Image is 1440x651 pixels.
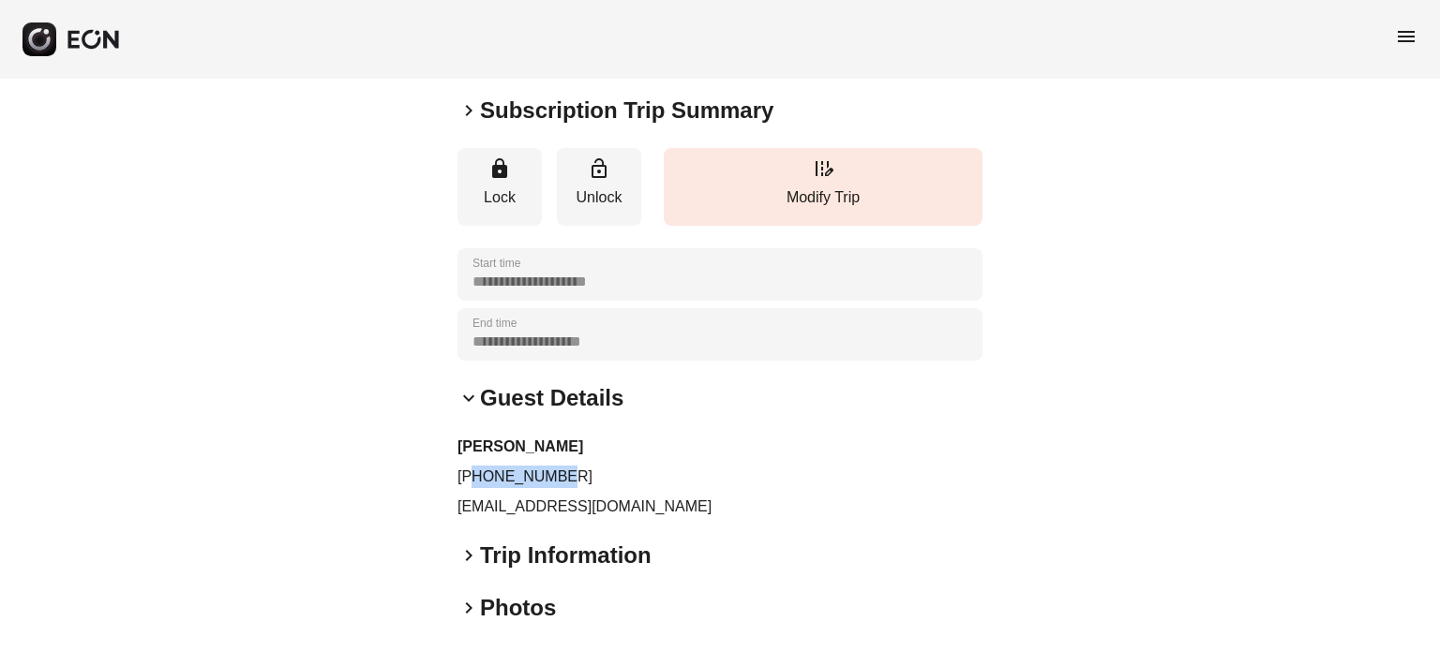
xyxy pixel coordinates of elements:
span: keyboard_arrow_down [457,387,480,409]
button: Modify Trip [664,148,982,226]
span: lock_open [588,157,610,180]
p: Lock [467,186,532,209]
h2: Guest Details [480,383,623,413]
span: menu [1395,25,1417,48]
p: [PHONE_NUMBER] [457,466,982,488]
span: keyboard_arrow_right [457,99,480,122]
span: keyboard_arrow_right [457,544,480,567]
span: lock [488,157,511,180]
p: Unlock [566,186,632,209]
button: Unlock [557,148,641,226]
span: keyboard_arrow_right [457,597,480,619]
h2: Subscription Trip Summary [480,96,773,126]
h2: Photos [480,593,556,623]
h3: [PERSON_NAME] [457,436,982,458]
h2: Trip Information [480,540,652,570]
p: Modify Trip [673,186,973,209]
button: Lock [457,148,542,226]
p: [EMAIL_ADDRESS][DOMAIN_NAME] [457,496,982,518]
span: edit_road [812,157,834,180]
